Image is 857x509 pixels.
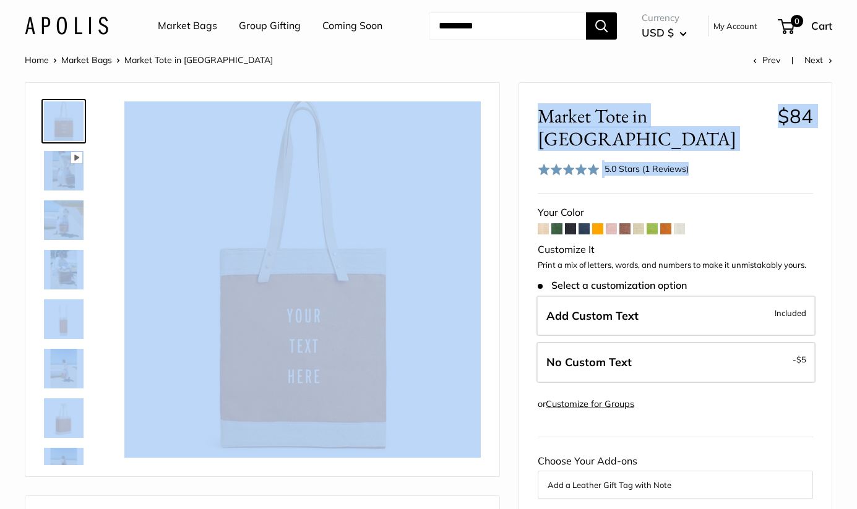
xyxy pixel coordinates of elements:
span: $5 [796,354,806,364]
nav: Breadcrumb [25,52,273,68]
label: Leave Blank [536,342,816,383]
img: Market Tote in Cognac [44,448,84,487]
button: USD $ [642,23,687,43]
div: 5.0 Stars (1 Reviews) [538,160,689,178]
span: Market Tote in [GEOGRAPHIC_DATA] [124,54,273,66]
a: Market Tote in Cognac [41,346,86,391]
div: Your Color [538,203,813,222]
span: USD $ [642,26,674,39]
a: Market Bags [61,54,112,66]
button: Add a Leather Gift Tag with Note [548,477,803,492]
a: My Account [713,19,757,33]
div: or [538,396,634,413]
span: Add Custom Text [546,309,639,323]
span: Included [775,306,806,320]
a: 0 Cart [779,16,832,36]
img: Market Tote in Cognac [44,250,84,289]
a: Market Tote in Cognac [41,297,86,341]
span: Currency [642,9,687,27]
span: Select a customization option [538,280,687,291]
span: Cart [811,19,832,32]
a: Market Tote in Cognac [41,99,86,143]
a: Market Tote in Cognac [41,148,86,193]
img: Market Tote in Cognac [44,200,84,240]
iframe: Sign Up via Text for Offers [10,462,132,499]
a: Market Tote in Cognac [41,198,86,242]
a: Market Tote in Cognac [41,396,86,440]
a: Group Gifting [239,17,301,35]
img: Market Tote in Cognac [44,151,84,190]
img: Market Tote in Cognac [44,349,84,388]
a: Market Bags [158,17,217,35]
img: Market Tote in Cognac [44,299,84,339]
p: Print a mix of letters, words, and numbers to make it unmistakably yours. [538,259,813,272]
span: $84 [778,104,813,128]
img: Market Tote in Cognac [44,101,84,141]
input: Search... [429,12,586,40]
a: Prev [753,54,780,66]
span: Market Tote in [GEOGRAPHIC_DATA] [538,105,769,150]
button: Search [586,12,617,40]
a: Home [25,54,49,66]
img: Market Tote in Cognac [44,398,84,438]
label: Add Custom Text [536,296,816,336]
div: Choose Your Add-ons [538,452,813,499]
span: 0 [791,15,803,27]
span: No Custom Text [546,355,632,369]
img: Market Tote in Cognac [124,101,481,458]
div: Customize It [538,241,813,259]
span: - [793,352,806,367]
img: Apolis [25,17,108,35]
div: 5.0 Stars (1 Reviews) [605,162,689,176]
a: Next [804,54,832,66]
a: Market Tote in Cognac [41,445,86,490]
a: Customize for Groups [546,398,634,409]
a: Coming Soon [322,17,382,35]
a: Market Tote in Cognac [41,247,86,292]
